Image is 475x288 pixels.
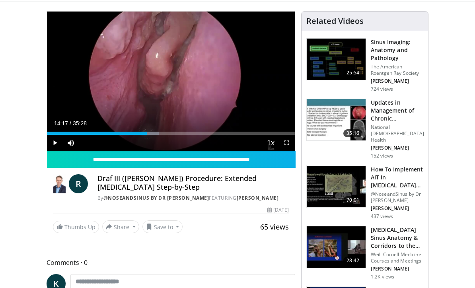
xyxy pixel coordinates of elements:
[103,195,209,202] a: @NoseandSinus by Dr [PERSON_NAME]
[306,17,364,26] h4: Related Videos
[279,135,295,151] button: Fullscreen
[371,86,393,93] p: 724 views
[306,39,423,93] a: 25:54 Sinus Imaging: Anatomy and Pathology The American Roentgen Ray Society [PERSON_NAME] 724 views
[306,166,423,220] a: 70:01 How To Implement AIT In [MEDICAL_DATA] Care - Lessons From A Rhinologist A… @NoseandSinus b...
[53,221,99,234] a: Thumbs Up
[343,69,362,77] span: 25:54
[306,226,423,280] a: 28:42 [MEDICAL_DATA] Sinus Anatomy & Corridors to the Skull Base Weill Cornell Medicine Courses a...
[63,135,79,151] button: Mute
[73,121,87,127] span: 35:28
[371,206,423,212] p: [PERSON_NAME]
[371,266,423,272] p: [PERSON_NAME]
[69,175,88,194] a: R
[102,221,139,234] button: Share
[371,78,423,85] p: [PERSON_NAME]
[371,99,424,123] h3: Updates in Management of Chronic [MEDICAL_DATA]: Intraoffice Procedu…
[306,99,423,160] a: 35:16 Updates in Management of Chronic [MEDICAL_DATA]: Intraoffice Procedu… National [DEMOGRAPHIC...
[371,145,424,152] p: [PERSON_NAME]
[371,252,423,265] p: Weill Cornell Medicine Courses and Meetings
[307,227,366,268] img: 276d523b-ec6d-4eb7-b147-bbf3804ee4a7.150x105_q85_crop-smart_upscale.jpg
[371,39,423,62] h3: Sinus Imaging: Anatomy and Pathology
[343,197,362,204] span: 70:01
[371,274,394,280] p: 1.2K views
[263,135,279,151] button: Playback Rate
[53,175,66,194] img: @NoseandSinus by Dr Richard Harvey
[142,221,183,234] button: Save to
[307,39,366,80] img: 5d00bf9a-6682-42b9-8190-7af1e88f226b.150x105_q85_crop-smart_upscale.jpg
[47,258,295,268] span: Comments 0
[371,125,424,144] p: National [DEMOGRAPHIC_DATA] Health
[307,166,366,208] img: 3d43f09a-5d0c-4774-880e-3909ea54edb9.150x105_q85_crop-smart_upscale.jpg
[371,166,423,190] h3: How To Implement AIT In [MEDICAL_DATA] Care - Lessons From A Rhinologist A…
[371,191,423,204] p: @NoseandSinus by Dr [PERSON_NAME]
[237,195,279,202] a: [PERSON_NAME]
[47,12,295,151] video-js: Video Player
[371,226,423,250] h3: [MEDICAL_DATA] Sinus Anatomy & Corridors to the Skull Base
[97,175,289,192] h4: Draf III ([PERSON_NAME]) Procedure: Extended [MEDICAL_DATA] Step-by-Step
[343,130,362,138] span: 35:16
[371,64,423,77] p: The American Roentgen Ray Society
[70,121,71,127] span: /
[371,214,393,220] p: 437 views
[47,135,63,151] button: Play
[307,99,366,141] img: 4d46ad28-bf85-4ffa-992f-e5d3336e5220.150x105_q85_crop-smart_upscale.jpg
[267,207,289,214] div: [DATE]
[54,121,68,127] span: 14:17
[260,222,289,232] span: 65 views
[47,132,295,135] div: Progress Bar
[343,257,362,265] span: 28:42
[97,195,289,202] div: By FEATURING
[371,153,393,160] p: 152 views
